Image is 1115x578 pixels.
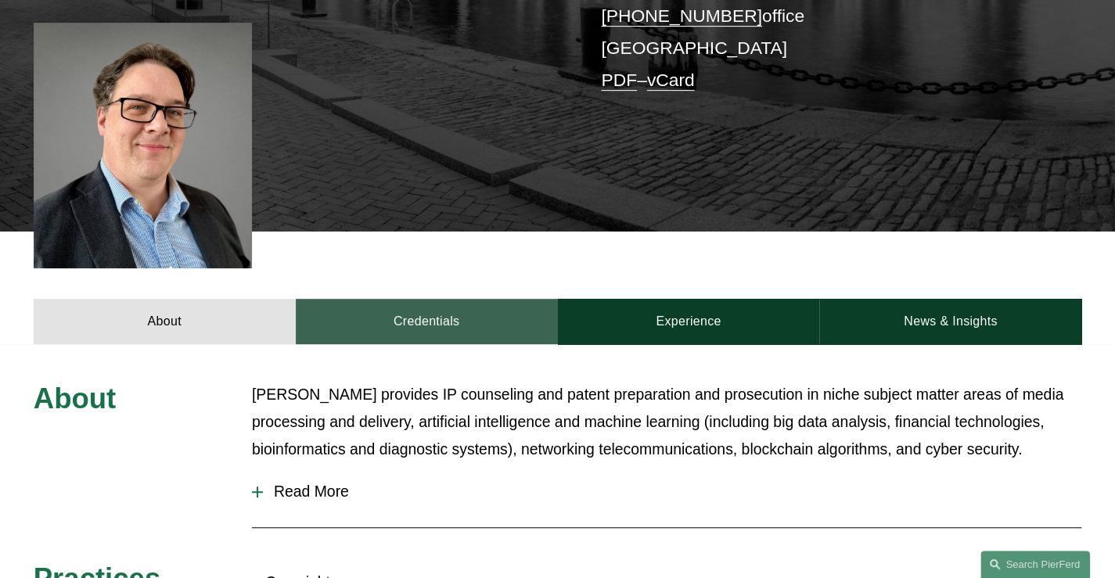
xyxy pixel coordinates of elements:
a: PDF [601,70,637,90]
span: About [34,382,116,415]
a: Search this site [980,551,1090,578]
p: [PERSON_NAME] provides IP counseling and patent preparation and prosecution in niche subject matt... [252,381,1081,463]
a: Experience [558,299,820,344]
button: Read More [252,471,1081,512]
span: Read More [263,483,1081,501]
a: News & Insights [819,299,1081,344]
a: vCard [647,70,695,90]
a: [PHONE_NUMBER] [601,5,762,26]
a: Credentials [296,299,558,344]
a: About [34,299,296,344]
